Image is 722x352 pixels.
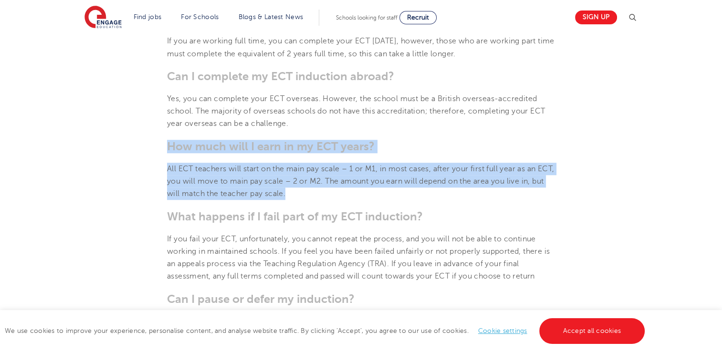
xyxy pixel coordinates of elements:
a: Blogs & Latest News [239,13,303,21]
b: Can I complete my ECT induction abroad? [167,70,394,83]
span: If you are working full time, you can complete your ECT [DATE], however, those who are working pa... [167,37,555,58]
b: Can I pause or defer my induction? [167,292,355,306]
img: Engage Education [84,6,122,30]
span: Yes, you can complete your ECT overseas. However, the school must be a British overseas-accredite... [167,94,545,128]
a: Accept all cookies [539,318,645,344]
span: If you fail your ECT, unfortunately, you cannot repeat the process, and you will not be able to c... [167,235,550,281]
span: We use cookies to improve your experience, personalise content, and analyse website traffic. By c... [5,327,647,334]
a: Cookie settings [478,327,527,334]
a: Sign up [575,10,617,24]
span: All ECT teachers will start on the main pay scale – 1 or M1, in most cases, after your first full... [167,165,554,198]
a: Find jobs [134,13,162,21]
span: Recruit [407,14,429,21]
a: Recruit [399,11,437,24]
a: For Schools [181,13,219,21]
b: How much will I earn in my ECT years? [167,140,375,153]
span: Schools looking for staff [336,14,398,21]
b: What happens if I fail part of my ECT induction? [167,210,423,223]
